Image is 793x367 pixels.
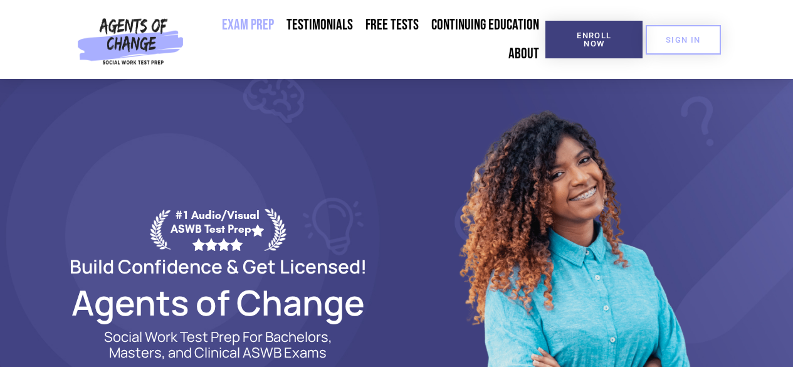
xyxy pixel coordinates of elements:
a: Enroll Now [545,21,643,58]
h2: Build Confidence & Get Licensed! [39,257,397,275]
nav: Menu [189,11,545,68]
a: SIGN IN [646,25,721,55]
a: Testimonials [280,11,359,40]
p: Social Work Test Prep For Bachelors, Masters, and Clinical ASWB Exams [90,329,347,361]
a: Exam Prep [216,11,280,40]
a: Free Tests [359,11,425,40]
a: About [502,40,545,68]
a: Continuing Education [425,11,545,40]
h2: Agents of Change [39,288,397,317]
span: SIGN IN [666,36,701,44]
span: Enroll Now [565,31,622,48]
div: #1 Audio/Visual ASWB Test Prep [171,208,265,250]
